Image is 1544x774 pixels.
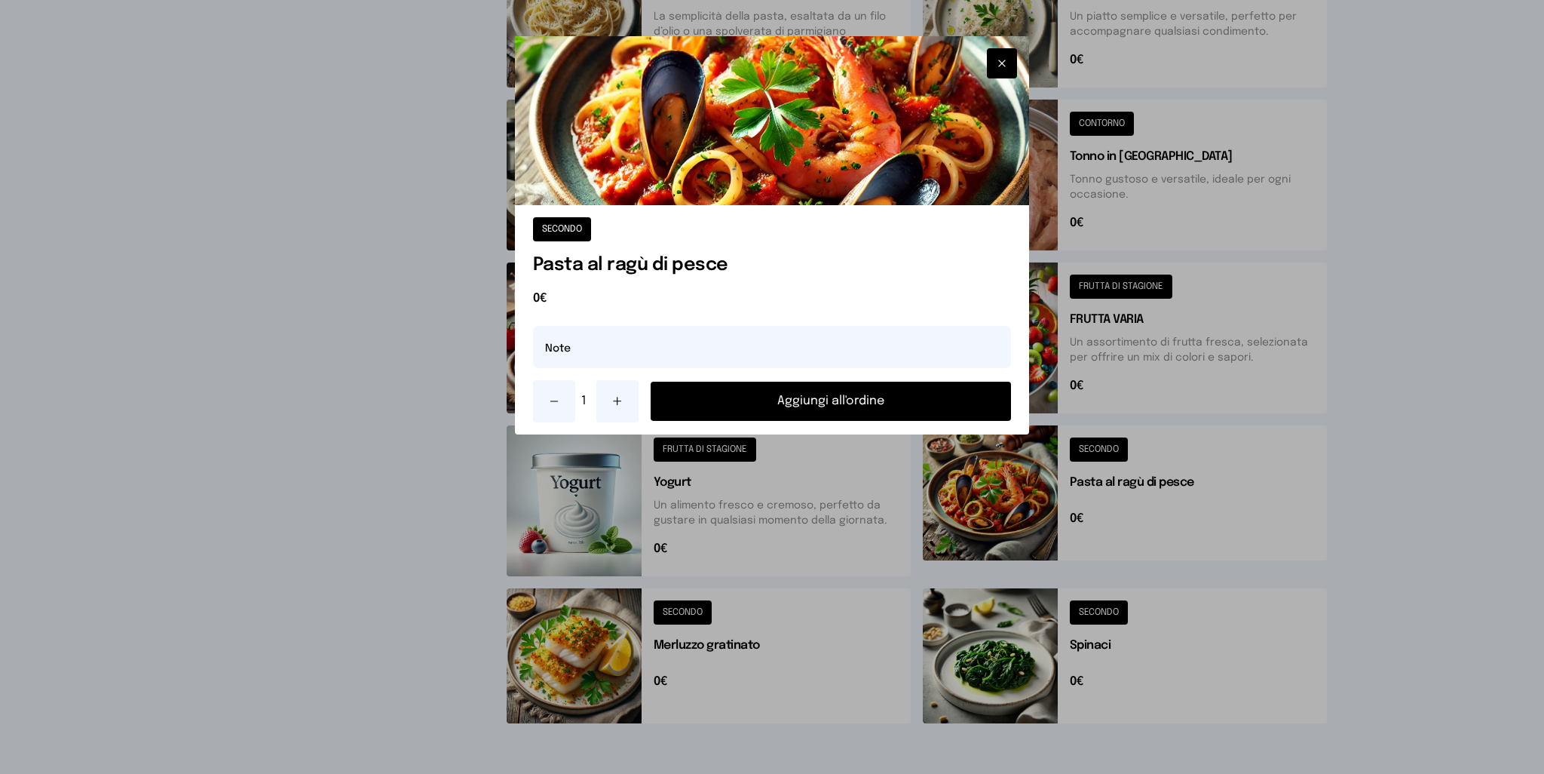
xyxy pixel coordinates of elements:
button: SECONDO [533,217,591,241]
span: 0€ [533,290,1012,308]
img: Pasta al ragù di pesce [515,36,1030,205]
h1: Pasta al ragù di pesce [533,253,1012,278]
button: Aggiungi all'ordine [651,382,1012,421]
span: 1 [581,392,590,410]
